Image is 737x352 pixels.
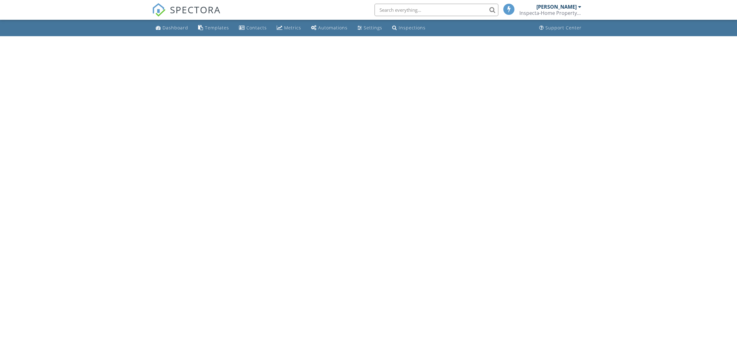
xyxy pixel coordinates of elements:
[274,22,304,34] a: Metrics
[153,22,191,34] a: Dashboard
[163,25,188,31] div: Dashboard
[355,22,385,34] a: Settings
[170,3,221,16] span: SPECTORA
[205,25,229,31] div: Templates
[545,25,582,31] div: Support Center
[519,10,581,16] div: Inspecta-Home Property Inspections
[375,4,498,16] input: Search everything...
[196,22,232,34] a: Templates
[309,22,350,34] a: Automations (Basic)
[152,3,166,17] img: The Best Home Inspection Software - Spectora
[318,25,348,31] div: Automations
[390,22,428,34] a: Inspections
[152,8,221,21] a: SPECTORA
[537,22,584,34] a: Support Center
[536,4,577,10] div: [PERSON_NAME]
[284,25,301,31] div: Metrics
[399,25,426,31] div: Inspections
[236,22,269,34] a: Contacts
[364,25,382,31] div: Settings
[246,25,267,31] div: Contacts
